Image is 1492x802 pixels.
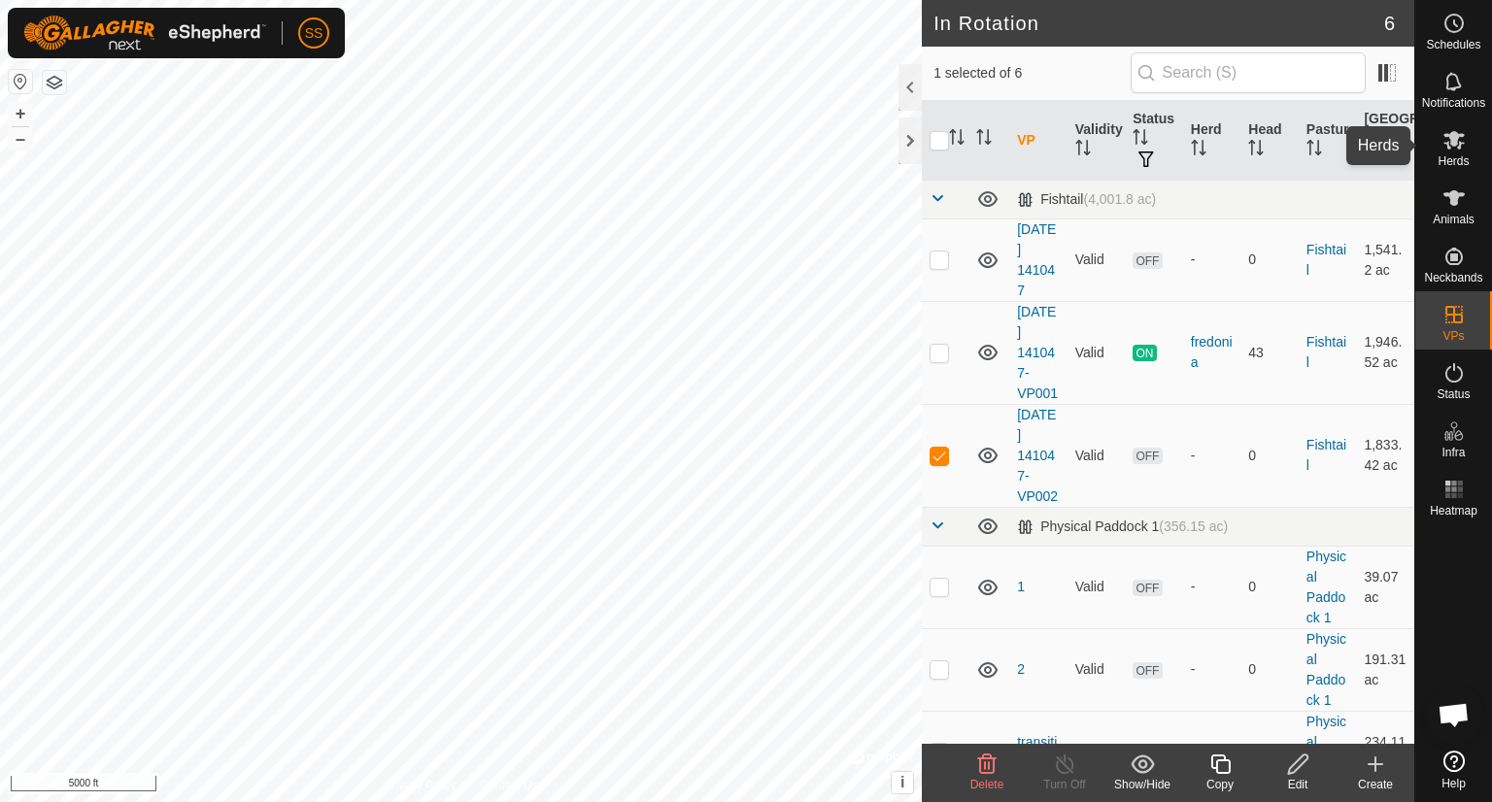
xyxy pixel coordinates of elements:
td: 234.11 ac [1356,711,1414,793]
div: Copy [1181,776,1259,793]
th: Pasture [1299,101,1357,181]
div: fredonia [1191,332,1234,373]
td: Valid [1068,546,1126,628]
td: 0 [1240,546,1299,628]
div: Create [1337,776,1414,793]
button: + [9,102,32,125]
td: 0 [1240,628,1299,711]
span: (4,001.8 ac) [1083,191,1156,207]
td: 0 [1240,404,1299,507]
span: i [900,774,904,790]
span: OFF [1133,252,1162,269]
button: Reset Map [9,70,32,93]
p-sorticon: Activate to sort [1075,143,1091,158]
a: [DATE] 141047-VP002 [1017,407,1058,504]
a: Physical Paddock 1 [1306,631,1346,708]
p-sorticon: Activate to sort [1191,143,1206,158]
span: OFF [1133,448,1162,464]
th: Herd [1183,101,1241,181]
h2: In Rotation [933,12,1384,35]
td: 39.07 ac [1356,546,1414,628]
span: OFF [1133,662,1162,679]
td: Valid [1068,404,1126,507]
a: Contact Us [480,777,537,794]
span: OFF [1133,580,1162,596]
span: Heatmap [1430,505,1477,517]
input: Search (S) [1131,52,1366,93]
button: i [892,772,913,793]
a: Fishtail [1306,242,1346,278]
span: Herds [1438,155,1469,167]
div: Fishtail [1017,191,1156,208]
td: 0 [1240,711,1299,793]
a: 2 [1017,661,1025,677]
td: Valid [1068,301,1126,404]
a: [DATE] 141047-VP001 [1017,304,1058,401]
span: Schedules [1426,39,1480,50]
p-sorticon: Activate to sort [1306,143,1322,158]
span: ON [1133,345,1156,361]
a: Fishtail [1306,334,1346,370]
a: Help [1415,743,1492,797]
span: (356.15 ac) [1159,518,1228,534]
td: 191.31 ac [1356,628,1414,711]
th: Validity [1068,101,1126,181]
span: Animals [1433,214,1475,225]
button: Map Layers [43,71,66,94]
span: Notifications [1422,97,1485,109]
a: Open chat [1425,685,1483,744]
th: VP [1009,101,1068,181]
span: 1 selected of 6 [933,63,1130,84]
span: 6 [1384,9,1395,38]
a: Physical Paddock 1 [1306,714,1346,790]
span: Infra [1441,447,1465,458]
span: VPs [1442,330,1464,342]
div: Show/Hide [1103,776,1181,793]
td: 0 [1240,218,1299,301]
div: Physical Paddock 1 [1017,518,1228,535]
a: 1 [1017,579,1025,594]
td: 1,833.42 ac [1356,404,1414,507]
div: - [1191,250,1234,270]
span: Neckbands [1424,272,1482,284]
span: Delete [970,778,1004,791]
a: Fishtail [1306,437,1346,473]
span: Status [1437,388,1470,400]
p-sorticon: Activate to sort [1133,132,1148,148]
a: [DATE] 141047 [1017,221,1056,298]
img: Gallagher Logo [23,16,266,50]
th: Status [1125,101,1183,181]
th: [GEOGRAPHIC_DATA] Area [1356,101,1414,181]
td: 1,541.2 ac [1356,218,1414,301]
td: Valid [1068,711,1126,793]
p-sorticon: Activate to sort [976,132,992,148]
div: Turn Off [1026,776,1103,793]
a: transition [1017,734,1057,770]
a: Privacy Policy [385,777,458,794]
a: Physical Paddock 1 [1306,549,1346,625]
div: - [1191,742,1234,762]
td: Valid [1068,628,1126,711]
p-sorticon: Activate to sort [949,132,965,148]
div: - [1191,446,1234,466]
button: – [9,127,32,150]
span: Help [1441,778,1466,789]
div: - [1191,659,1234,680]
td: 1,946.52 ac [1356,301,1414,404]
th: Head [1240,101,1299,181]
div: - [1191,577,1234,597]
td: Valid [1068,218,1126,301]
span: SS [305,23,323,44]
p-sorticon: Activate to sort [1364,152,1379,168]
div: Edit [1259,776,1337,793]
p-sorticon: Activate to sort [1248,143,1264,158]
td: 43 [1240,301,1299,404]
